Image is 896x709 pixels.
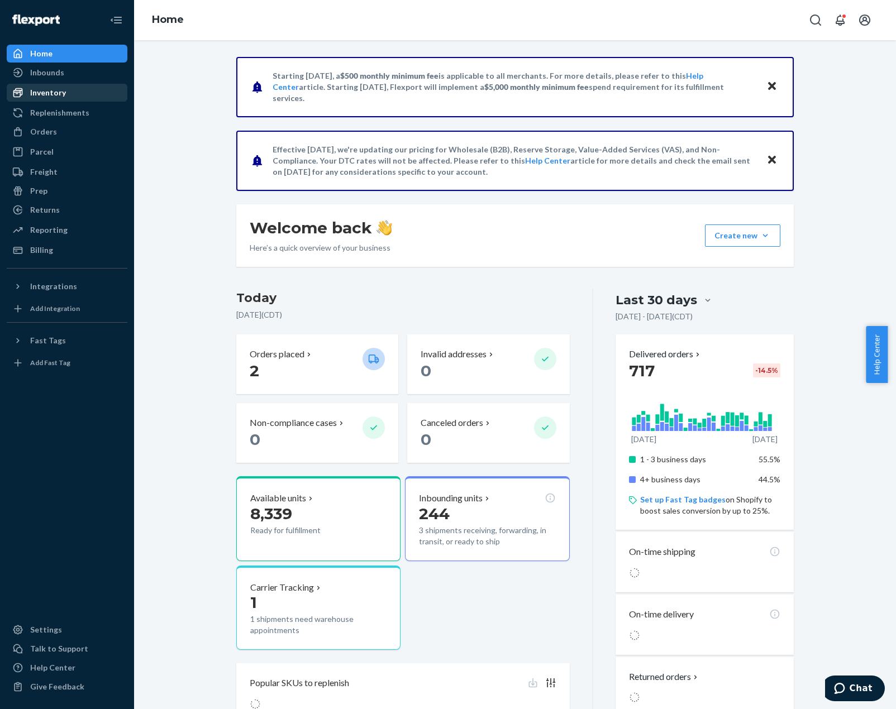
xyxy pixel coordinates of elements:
[236,566,401,650] button: Carrier Tracking11 shipments need warehouse appointments
[30,358,70,367] div: Add Fast Tag
[30,335,66,346] div: Fast Tags
[340,71,439,80] span: $500 monthly minimum fee
[152,13,184,26] a: Home
[30,87,66,98] div: Inventory
[7,678,127,696] button: Give Feedback
[30,204,60,215] div: Returns
[525,156,570,165] a: Help Center
[250,430,260,449] span: 0
[7,659,127,677] a: Help Center
[829,9,851,31] button: Open notifications
[7,182,127,200] a: Prep
[30,304,80,313] div: Add Integration
[421,416,483,429] p: Canceled orders
[419,525,555,547] p: 3 shipments receiving, forwarding, in transit, or ready to ship
[804,9,827,31] button: Open Search Box
[629,348,702,361] button: Delivered orders
[30,245,53,256] div: Billing
[250,525,354,536] p: Ready for fulfillment
[143,4,193,36] ol: breadcrumbs
[7,241,127,259] a: Billing
[705,224,780,247] button: Create new
[30,67,64,78] div: Inbounds
[631,434,656,445] p: [DATE]
[7,45,127,63] a: Home
[484,82,589,92] span: $5,000 monthly minimum fee
[250,581,314,594] p: Carrier Tracking
[765,152,779,169] button: Close
[236,403,398,463] button: Non-compliance cases 0
[405,476,569,561] button: Inbounding units2443 shipments receiving, forwarding, in transit, or ready to ship
[250,361,259,380] span: 2
[629,608,694,621] p: On-time delivery
[30,643,88,654] div: Talk to Support
[7,221,127,239] a: Reporting
[7,84,127,102] a: Inventory
[105,9,127,31] button: Close Navigation
[273,144,756,178] p: Effective [DATE], we're updating our pricing for Wholesale (B2B), Reserve Storage, Value-Added Se...
[629,545,695,558] p: On-time shipping
[250,504,292,523] span: 8,339
[407,403,569,463] button: Canceled orders 0
[30,48,53,59] div: Home
[640,454,750,465] p: 1 - 3 business days
[376,220,392,236] img: hand-wave emoji
[250,218,392,238] h1: Welcome back
[616,311,693,322] p: [DATE] - [DATE] ( CDT )
[7,354,127,372] a: Add Fast Tag
[752,434,778,445] p: [DATE]
[30,146,54,157] div: Parcel
[12,15,60,26] img: Flexport logo
[250,348,304,361] p: Orders placed
[250,416,337,429] p: Non-compliance cases
[7,163,127,181] a: Freight
[866,326,888,383] button: Help Center
[236,309,570,320] p: [DATE] ( CDT )
[236,289,570,307] h3: Today
[30,624,62,635] div: Settings
[7,621,127,639] a: Settings
[7,300,127,318] a: Add Integration
[236,334,398,394] button: Orders placed 2
[250,492,306,505] p: Available units
[7,123,127,141] a: Orders
[7,143,127,161] a: Parcel
[30,185,47,197] div: Prep
[250,242,392,253] p: Here’s a quick overview of your business
[753,363,780,377] div: -14.5 %
[419,504,450,523] span: 244
[30,107,89,118] div: Replenishments
[30,126,57,137] div: Orders
[250,614,387,636] p: 1 shipments need warehouse appointments
[250,677,349,689] p: Popular SKUs to replenish
[629,670,700,683] button: Returned orders
[7,104,127,122] a: Replenishments
[7,64,127,82] a: Inbounds
[640,495,726,504] a: Set up Fast Tag badges
[7,640,127,658] button: Talk to Support
[30,224,68,236] div: Reporting
[7,201,127,219] a: Returns
[640,494,780,516] p: on Shopify to boost sales conversion by up to 25%.
[421,348,487,361] p: Invalid addresses
[854,9,876,31] button: Open account menu
[7,332,127,349] button: Fast Tags
[273,70,756,104] p: Starting [DATE], a is applicable to all merchants. For more details, please refer to this article...
[759,475,780,484] span: 44.5%
[250,593,257,612] span: 1
[419,492,483,505] p: Inbounding units
[30,166,58,178] div: Freight
[236,476,401,561] button: Available units8,339Ready for fulfillment
[629,361,655,380] span: 717
[30,281,77,292] div: Integrations
[825,676,885,703] iframe: Opens a widget where you can chat to one of our agents
[30,662,75,673] div: Help Center
[30,681,84,692] div: Give Feedback
[421,361,431,380] span: 0
[616,291,697,309] div: Last 30 days
[640,474,750,485] p: 4+ business days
